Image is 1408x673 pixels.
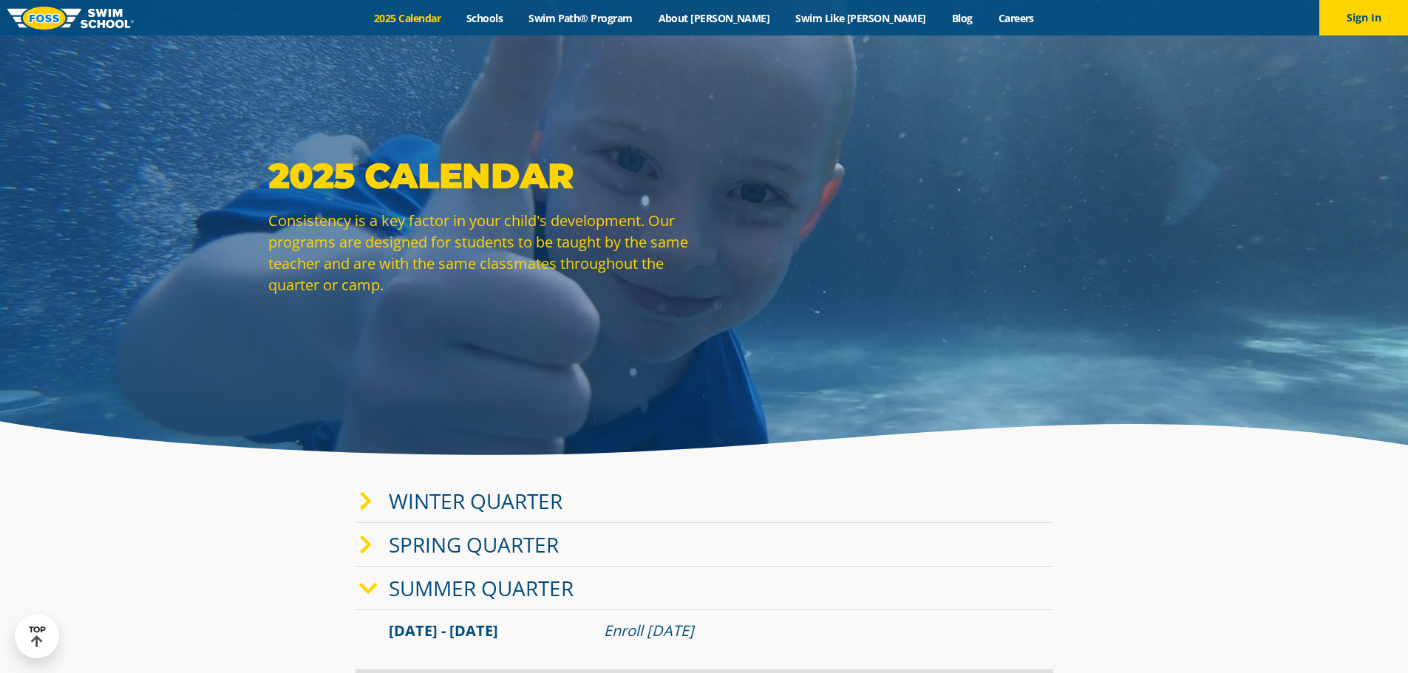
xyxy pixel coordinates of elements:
a: Winter Quarter [389,487,562,515]
a: 2025 Calendar [361,11,454,25]
a: Blog [939,11,985,25]
a: Summer Quarter [389,574,574,602]
div: Enroll [DATE] [604,621,1020,641]
div: TOP [29,625,46,648]
p: Consistency is a key factor in your child's development. Our programs are designed for students t... [268,210,697,295]
a: Swim Like [PERSON_NAME] [783,11,939,25]
a: About [PERSON_NAME] [645,11,783,25]
a: Spring Quarter [389,530,559,558]
strong: 2025 Calendar [268,154,574,197]
a: Swim Path® Program [516,11,645,25]
a: Careers [985,11,1047,25]
span: [DATE] - [DATE] [389,621,498,640]
a: Schools [454,11,516,25]
img: FOSS Swim School Logo [7,7,134,30]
